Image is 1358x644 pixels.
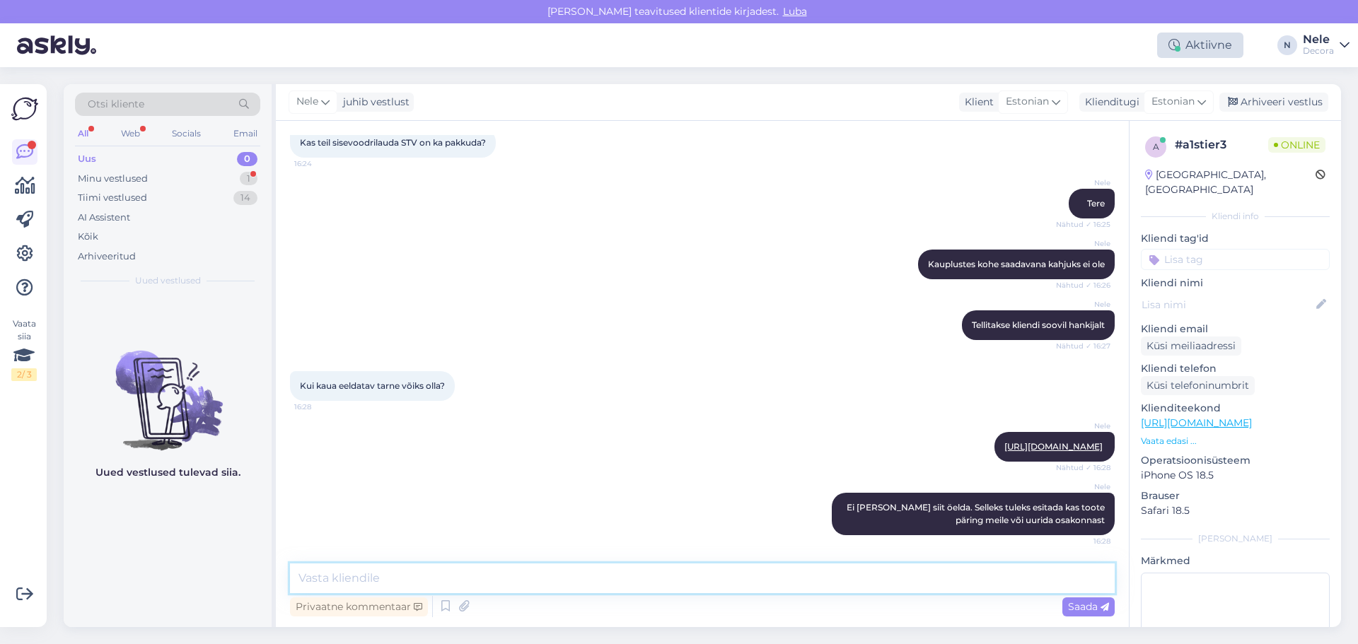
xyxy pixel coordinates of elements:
span: Kas teil sisevoodrilauda STV on ka pakkuda? [300,137,486,148]
p: Kliendi email [1141,322,1330,336]
div: 1 [240,172,257,186]
p: Märkmed [1141,554,1330,568]
div: Kõik [78,230,98,244]
span: 16:28 [1057,536,1110,546]
div: Tiimi vestlused [78,191,147,205]
div: Email [231,124,260,143]
span: Tellitakse kliendi soovil hankijalt [972,320,1105,330]
div: Web [118,124,143,143]
p: Klienditeekond [1141,401,1330,416]
span: a [1153,141,1159,152]
span: Kauplustes kohe saadavana kahjuks ei ole [928,259,1105,269]
span: Kui kaua eeldatav tarne võiks olla? [300,380,445,391]
p: Kliendi telefon [1141,361,1330,376]
span: Estonian [1151,94,1195,110]
a: [URL][DOMAIN_NAME] [1141,416,1252,429]
span: Nele [1057,481,1110,492]
a: [URL][DOMAIN_NAME] [1004,441,1103,452]
img: Askly Logo [11,95,38,122]
div: Arhiveeri vestlus [1219,93,1328,112]
p: Vaata edasi ... [1141,435,1330,447]
span: Tere [1087,198,1105,209]
div: 14 [233,191,257,205]
div: Klienditugi [1079,95,1139,110]
div: Arhiveeritud [78,250,136,264]
div: Aktiivne [1157,33,1243,58]
img: No chats [64,325,272,452]
div: Nele [1303,34,1334,45]
span: Saada [1068,600,1109,613]
div: AI Assistent [78,211,130,225]
span: Online [1268,137,1325,153]
div: Decora [1303,45,1334,57]
div: Socials [169,124,204,143]
p: iPhone OS 18.5 [1141,468,1330,483]
div: 0 [237,152,257,166]
div: Küsi telefoninumbrit [1141,376,1255,395]
p: Brauser [1141,488,1330,503]
span: Nele [296,94,318,110]
div: Minu vestlused [78,172,148,186]
span: Otsi kliente [88,97,144,112]
div: All [75,124,91,143]
span: Nele [1057,299,1110,310]
div: [PERSON_NAME] [1141,532,1330,545]
span: Nähtud ✓ 16:26 [1056,280,1110,291]
span: Nähtud ✓ 16:25 [1056,219,1110,230]
div: N [1277,35,1297,55]
p: Kliendi nimi [1141,276,1330,291]
div: Vaata siia [11,317,37,381]
div: Uus [78,152,96,166]
p: Uued vestlused tulevad siia. [95,465,240,480]
span: 16:28 [294,402,347,412]
div: Klient [959,95,994,110]
span: Uued vestlused [135,274,201,287]
div: Küsi meiliaadressi [1141,336,1241,356]
span: Estonian [1006,94,1049,110]
div: [GEOGRAPHIC_DATA], [GEOGRAPHIC_DATA] [1145,168,1316,197]
span: Nähtud ✓ 16:28 [1056,462,1110,473]
span: Nähtud ✓ 16:27 [1056,341,1110,351]
div: juhib vestlust [337,95,410,110]
a: NeleDecora [1303,34,1350,57]
div: # a1stier3 [1175,136,1268,153]
span: Ei [PERSON_NAME] siit öelda. Selleks tuleks esitada kas toote päring meile või uurida osakonnast [847,502,1107,525]
input: Lisa nimi [1142,297,1313,312]
input: Lisa tag [1141,249,1330,270]
div: Kliendi info [1141,210,1330,223]
p: Kliendi tag'id [1141,231,1330,246]
p: Safari 18.5 [1141,503,1330,518]
span: Nele [1057,177,1110,188]
p: Operatsioonisüsteem [1141,453,1330,468]
div: 2 / 3 [11,368,37,381]
span: 16:24 [294,158,347,169]
div: Privaatne kommentaar [290,597,428,616]
span: Luba [779,5,811,18]
span: Nele [1057,421,1110,431]
span: Nele [1057,238,1110,249]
